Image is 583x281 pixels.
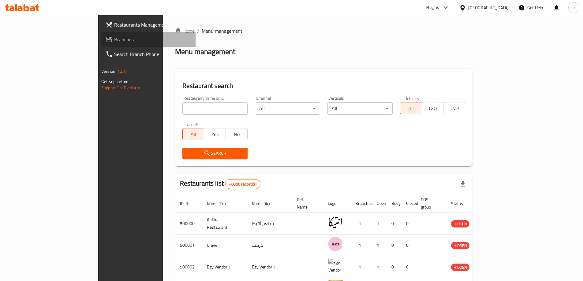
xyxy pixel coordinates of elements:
[372,194,387,213] th: Open
[403,104,420,113] span: All
[228,130,245,139] span: No
[202,213,247,235] td: Antika Restaurant
[202,235,247,256] td: Crave
[451,220,469,227] span: HIDDEN
[372,213,387,235] td: 1
[202,27,242,35] span: Menu management
[350,235,372,256] td: 1
[187,122,198,126] label: Upsell
[387,213,401,235] td: 0
[114,50,191,58] span: Search Branch Phone
[117,67,127,75] span: 1.0.0
[327,102,393,115] div: All
[350,194,372,213] th: Branches
[421,196,439,211] span: POS group
[175,27,473,35] nav: breadcrumb
[182,128,204,140] button: All
[387,256,401,278] td: 0
[182,102,248,115] input: Search for restaurant name or ID..
[401,194,416,213] th: Closed
[401,235,416,256] td: 0
[226,128,248,140] button: No
[426,4,439,11] div: Plugins
[101,32,196,47] a: Branches
[204,128,226,140] button: Yes
[255,102,320,115] div: All
[207,130,223,139] span: Yes
[328,258,343,273] img: Egy Vendor 1
[328,215,343,230] img: Antika Restaurant
[202,256,247,278] td: Egy Vendor 1
[451,200,471,207] span: Status
[187,150,243,157] span: Search
[247,213,292,235] td: مطعم أنتيكا
[197,27,199,35] li: /
[468,4,509,11] div: [GEOGRAPHIC_DATA]
[328,236,343,252] img: Crave
[387,194,401,213] th: Busy
[185,130,202,139] span: All
[252,200,278,207] span: Name (Ar)
[424,104,441,113] span: TGO
[175,47,235,57] h2: Menu management
[455,177,470,191] div: Export file
[387,235,401,256] td: 0
[101,84,140,92] a: Support.OpsPlatform
[372,256,387,278] td: 1
[207,200,234,207] span: Name (En)
[247,235,292,256] td: كرييف
[101,47,196,61] a: Search Branch Phone
[446,104,463,113] span: TMP
[114,36,191,43] span: Branches
[114,21,191,28] span: Restaurants Management
[247,256,292,278] td: Egy Vendor 1
[401,213,416,235] td: 0
[401,256,416,278] td: 0
[443,102,465,114] button: TMP
[297,196,316,211] span: Ref. Name
[573,4,575,11] span: a
[101,17,196,32] a: Restaurants Management
[451,264,469,271] span: HIDDEN
[400,102,422,114] button: All
[180,179,261,189] h2: Restaurants list
[350,213,372,235] td: 1
[226,181,260,187] span: 40990 record(s)
[350,256,372,278] td: 1
[372,235,387,256] td: 1
[451,220,469,227] div: HIDDEN
[323,194,350,213] th: Logo
[182,148,248,159] button: Search
[182,81,465,91] h2: Restaurant search
[422,102,444,114] button: TGO
[101,78,129,86] span: Get support on:
[404,96,420,100] label: Delivery
[225,179,260,189] div: Total records count
[101,67,116,75] span: Version:
[180,200,192,207] span: ID
[451,242,469,249] span: HIDDEN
